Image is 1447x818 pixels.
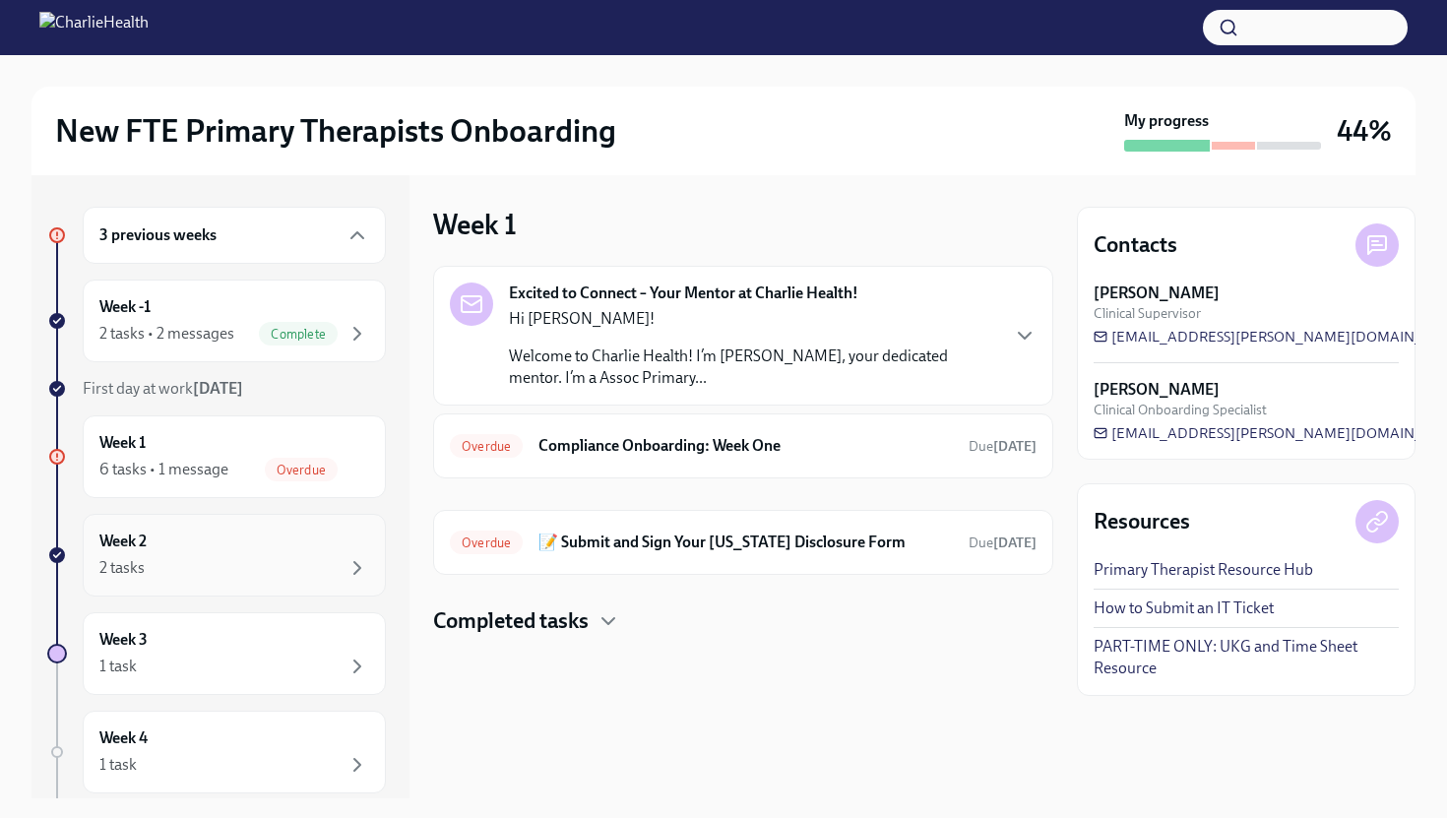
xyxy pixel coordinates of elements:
[39,12,149,43] img: CharlieHealth
[450,439,523,454] span: Overdue
[83,379,243,398] span: First day at work
[99,557,145,579] div: 2 tasks
[969,534,1037,552] span: August 22nd, 2025 07:00
[509,283,858,304] strong: Excited to Connect – Your Mentor at Charlie Health!
[99,629,148,651] h6: Week 3
[993,535,1037,551] strong: [DATE]
[99,432,146,454] h6: Week 1
[1094,379,1220,401] strong: [PERSON_NAME]
[259,327,338,342] span: Complete
[969,438,1037,455] span: Due
[99,531,147,552] h6: Week 2
[47,514,386,597] a: Week 22 tasks
[1124,110,1209,132] strong: My progress
[1094,507,1190,536] h4: Resources
[433,606,1053,636] div: Completed tasks
[1094,230,1177,260] h4: Contacts
[433,606,589,636] h4: Completed tasks
[1094,283,1220,304] strong: [PERSON_NAME]
[433,207,517,242] h3: Week 1
[99,459,228,480] div: 6 tasks • 1 message
[47,612,386,695] a: Week 31 task
[99,323,234,345] div: 2 tasks • 2 messages
[83,207,386,264] div: 3 previous weeks
[193,379,243,398] strong: [DATE]
[99,296,151,318] h6: Week -1
[450,527,1037,558] a: Overdue📝 Submit and Sign Your [US_STATE] Disclosure FormDue[DATE]
[265,463,338,477] span: Overdue
[99,656,137,677] div: 1 task
[1094,401,1267,419] span: Clinical Onboarding Specialist
[450,535,523,550] span: Overdue
[993,438,1037,455] strong: [DATE]
[450,430,1037,462] a: OverdueCompliance Onboarding: Week OneDue[DATE]
[47,378,386,400] a: First day at work[DATE]
[1094,559,1313,581] a: Primary Therapist Resource Hub
[509,346,997,389] p: Welcome to Charlie Health! I’m [PERSON_NAME], your dedicated mentor. I’m a Assoc Primary...
[538,532,953,553] h6: 📝 Submit and Sign Your [US_STATE] Disclosure Form
[1094,304,1201,323] span: Clinical Supervisor
[969,437,1037,456] span: August 24th, 2025 07:00
[509,308,997,330] p: Hi [PERSON_NAME]!
[55,111,616,151] h2: New FTE Primary Therapists Onboarding
[99,754,137,776] div: 1 task
[99,727,148,749] h6: Week 4
[1337,113,1392,149] h3: 44%
[99,224,217,246] h6: 3 previous weeks
[538,435,953,457] h6: Compliance Onboarding: Week One
[1094,636,1399,679] a: PART-TIME ONLY: UKG and Time Sheet Resource
[47,711,386,793] a: Week 41 task
[47,280,386,362] a: Week -12 tasks • 2 messagesComplete
[969,535,1037,551] span: Due
[1094,598,1274,619] a: How to Submit an IT Ticket
[47,415,386,498] a: Week 16 tasks • 1 messageOverdue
